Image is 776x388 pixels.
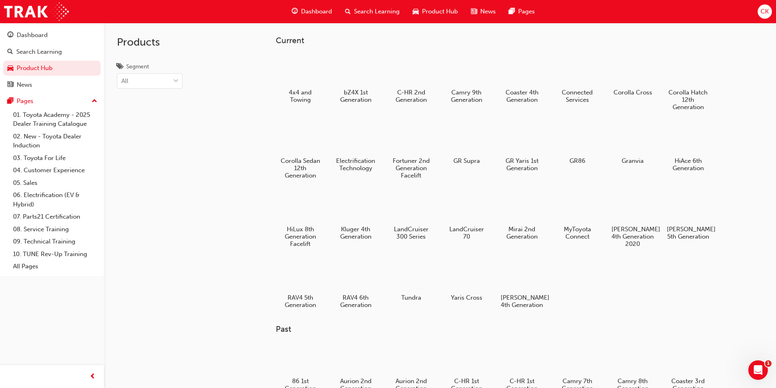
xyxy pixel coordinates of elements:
a: 01. Toyota Academy - 2025 Dealer Training Catalogue [10,109,101,130]
a: Corolla Hatch 12th Generation [664,52,712,114]
h5: MyToyota Connect [556,226,599,240]
h5: HiLux 8th Generation Facelift [279,226,322,248]
a: [PERSON_NAME] 4th Generation [497,257,546,311]
h5: Corolla Hatch 12th Generation [667,89,710,111]
h3: Current [276,36,739,45]
a: [PERSON_NAME] 4th Generation 2020 [608,189,657,250]
a: Product Hub [3,61,101,76]
button: DashboardSearch LearningProduct HubNews [3,26,101,94]
h5: Camry 9th Generation [445,89,488,103]
h5: Coaster 4th Generation [501,89,543,103]
iframe: Intercom live chat [748,360,768,380]
h5: bZ4X 1st Generation [334,89,377,103]
a: C-HR 2nd Generation [387,52,435,106]
div: Segment [126,63,149,71]
div: Dashboard [17,31,48,40]
h5: Kluger 4th Generation [334,226,377,240]
span: news-icon [7,81,13,89]
h5: Yaris Cross [445,294,488,301]
h5: LandCruiser 70 [445,226,488,240]
h5: RAV4 5th Generation [279,294,322,309]
h2: Products [117,36,182,49]
h5: Corolla Cross [611,89,654,96]
h5: Mirai 2nd Generation [501,226,543,240]
h5: Granvia [611,157,654,164]
a: 4x4 and Towing [276,52,325,106]
h5: Fortuner 2nd Generation Facelift [390,157,433,179]
a: News [3,77,101,92]
h5: Corolla Sedan 12th Generation [279,157,322,179]
a: news-iconNews [464,3,502,20]
h5: GR Supra [445,157,488,164]
a: Dashboard [3,28,101,43]
img: Trak [4,2,69,21]
a: car-iconProduct Hub [406,3,464,20]
span: guage-icon [292,7,298,17]
span: up-icon [92,96,97,107]
span: Search Learning [354,7,400,16]
h5: C-HR 2nd Generation [390,89,433,103]
a: Electrification Technology [331,120,380,175]
a: [PERSON_NAME] 5th Generation [664,189,712,243]
div: Pages [17,96,33,106]
h5: [PERSON_NAME] 5th Generation [667,226,710,240]
div: Search Learning [16,47,62,57]
h5: HiAce 6th Generation [667,157,710,172]
a: Fortuner 2nd Generation Facelift [387,120,435,182]
a: 03. Toyota For Life [10,152,101,164]
a: GR Supra [442,120,491,167]
div: News [17,80,32,90]
a: HiLux 8th Generation Facelift [276,189,325,250]
a: All Pages [10,260,101,273]
a: search-iconSearch Learning [339,3,406,20]
a: bZ4X 1st Generation [331,52,380,106]
a: 10. TUNE Rev-Up Training [10,248,101,261]
a: Connected Services [553,52,602,106]
a: Mirai 2nd Generation [497,189,546,243]
a: 09. Technical Training [10,235,101,248]
h5: LandCruiser 300 Series [390,226,433,240]
span: search-icon [7,48,13,56]
span: prev-icon [90,372,96,382]
a: RAV4 5th Generation [276,257,325,311]
h3: Past [276,324,739,334]
a: GR86 [553,120,602,167]
a: Yaris Cross [442,257,491,304]
h5: Tundra [390,294,433,301]
a: LandCruiser 300 Series [387,189,435,243]
a: HiAce 6th Generation [664,120,712,175]
a: guage-iconDashboard [285,3,339,20]
span: Dashboard [301,7,332,16]
span: pages-icon [509,7,515,17]
span: guage-icon [7,32,13,39]
a: 08. Service Training [10,223,101,236]
h5: GR86 [556,157,599,164]
a: LandCruiser 70 [442,189,491,243]
span: CK [761,7,769,16]
a: 02. New - Toyota Dealer Induction [10,130,101,152]
a: MyToyota Connect [553,189,602,243]
span: pages-icon [7,98,13,105]
button: Pages [3,94,101,109]
a: Corolla Cross [608,52,657,99]
h5: 4x4 and Towing [279,89,322,103]
span: search-icon [345,7,351,17]
a: Coaster 4th Generation [497,52,546,106]
h5: [PERSON_NAME] 4th Generation [501,294,543,309]
h5: RAV4 6th Generation [334,294,377,309]
span: news-icon [471,7,477,17]
a: Tundra [387,257,435,304]
a: 07. Parts21 Certification [10,210,101,223]
span: Pages [518,7,535,16]
h5: Electrification Technology [334,157,377,172]
a: RAV4 6th Generation [331,257,380,311]
a: 06. Electrification (EV & Hybrid) [10,189,101,210]
span: down-icon [173,76,179,87]
a: pages-iconPages [502,3,541,20]
h5: [PERSON_NAME] 4th Generation 2020 [611,226,654,248]
a: Granvia [608,120,657,167]
a: Camry 9th Generation [442,52,491,106]
h5: Connected Services [556,89,599,103]
span: News [480,7,496,16]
